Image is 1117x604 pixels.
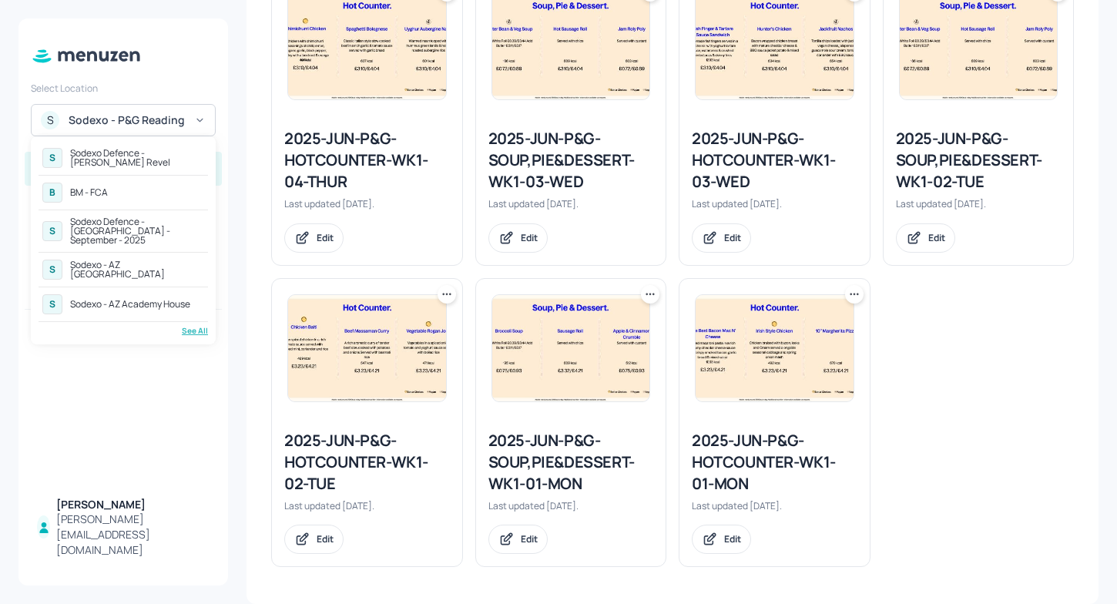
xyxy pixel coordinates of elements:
[70,188,108,197] div: BM - FCA
[70,217,204,245] div: Sodexo Defence - [GEOGRAPHIC_DATA] - September - 2025
[70,149,204,167] div: Sodexo Defence - [PERSON_NAME] Revel
[42,183,62,203] div: B
[42,148,62,168] div: S
[42,294,62,314] div: S
[39,325,208,337] div: See All
[70,260,204,279] div: Sodexo - AZ [GEOGRAPHIC_DATA]
[42,260,62,280] div: S
[42,221,62,241] div: S
[70,300,190,309] div: Sodexo - AZ Academy House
